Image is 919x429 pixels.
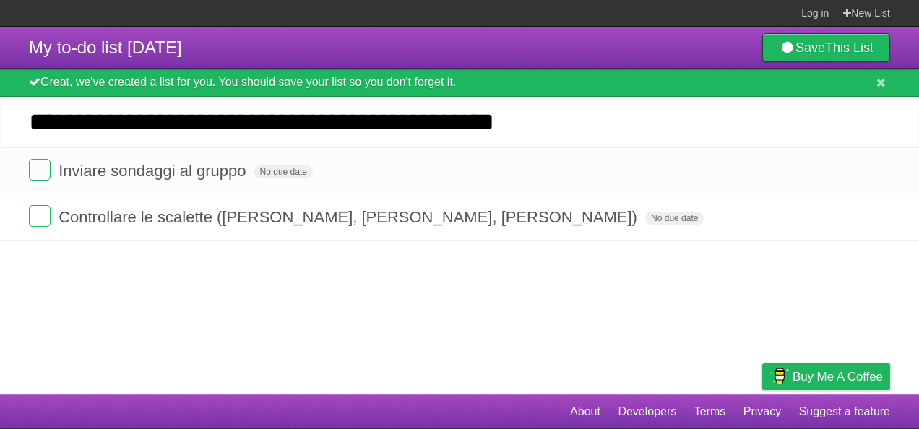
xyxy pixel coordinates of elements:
[29,38,182,57] span: My to-do list [DATE]
[645,212,704,225] span: No due date
[694,398,726,425] a: Terms
[793,364,883,389] span: Buy me a coffee
[799,398,890,425] a: Suggest a feature
[762,33,890,62] a: SaveThis List
[29,205,51,227] label: Done
[59,162,249,180] span: Inviare sondaggi al gruppo
[59,208,641,226] span: Controllare le scalette ([PERSON_NAME], [PERSON_NAME], [PERSON_NAME])
[29,159,51,181] label: Done
[769,364,789,389] img: Buy me a coffee
[618,398,676,425] a: Developers
[743,398,781,425] a: Privacy
[254,165,313,178] span: No due date
[762,363,890,390] a: Buy me a coffee
[570,398,600,425] a: About
[825,40,873,55] b: This List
